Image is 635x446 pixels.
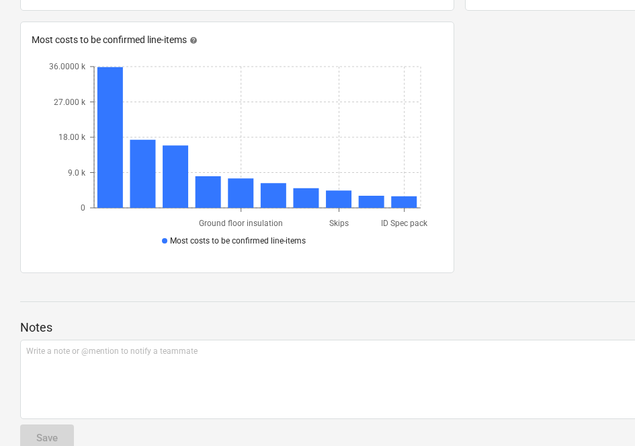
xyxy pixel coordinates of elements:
[187,36,198,44] span: help
[32,33,443,47] div: Most costs to be confirmed line-items
[568,381,635,446] iframe: Chat Widget
[54,98,86,107] tspan: 27.000 k
[329,219,349,228] tspan: Skips
[199,219,283,228] tspan: Ground floor insulation
[381,219,428,228] tspan: ID Spec pack
[68,168,86,178] tspan: 9.0 k
[58,133,86,143] tspan: 18.00 k
[81,204,85,213] tspan: 0
[49,63,86,72] tspan: 36.0000 k
[170,236,306,246] span: Most costs to be confirmed line-items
